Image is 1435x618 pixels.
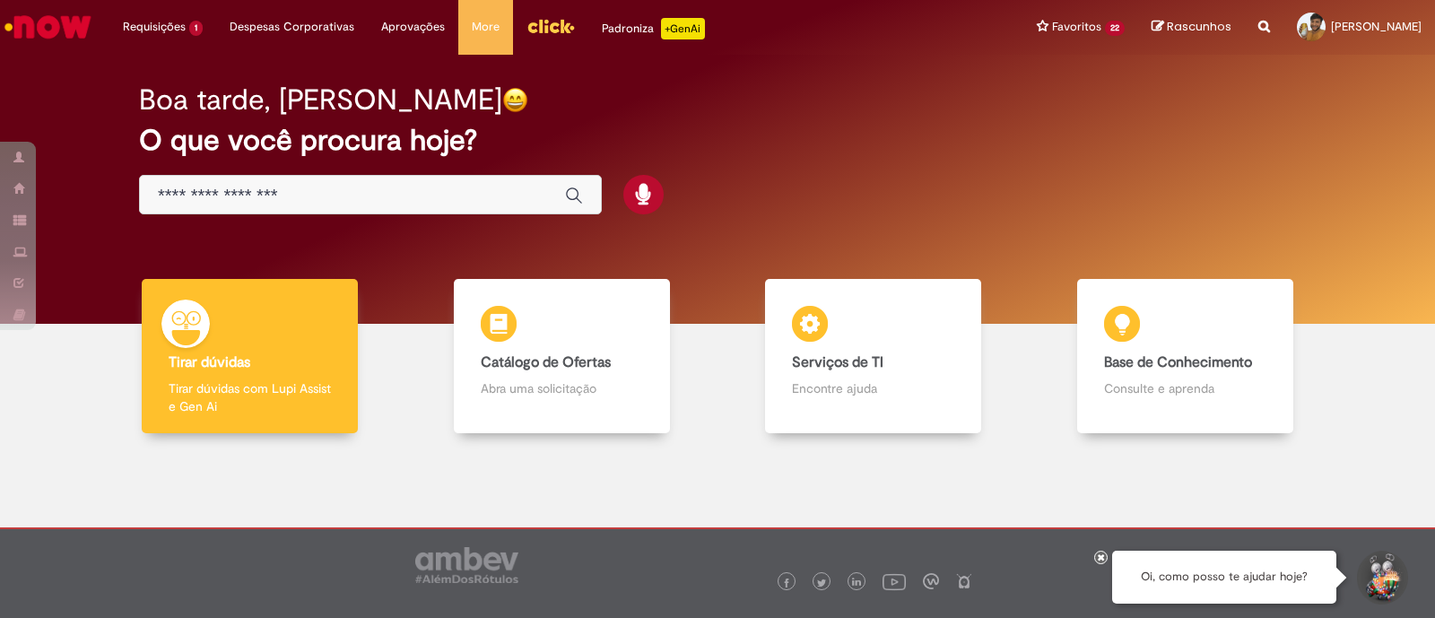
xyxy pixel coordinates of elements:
[1052,18,1101,36] span: Favoritos
[1167,18,1231,35] span: Rascunhos
[1030,279,1342,434] a: Base de Conhecimento Consulte e aprenda
[139,84,502,116] h2: Boa tarde, [PERSON_NAME]
[1354,551,1408,605] button: Iniciar Conversa de Suporte
[502,87,528,113] img: happy-face.png
[2,9,94,45] img: ServiceNow
[1152,19,1231,36] a: Rascunhos
[526,13,575,39] img: click_logo_yellow_360x200.png
[1331,19,1422,34] span: [PERSON_NAME]
[230,18,354,36] span: Despesas Corporativas
[381,18,445,36] span: Aprovações
[406,279,718,434] a: Catálogo de Ofertas Abra uma solicitação
[472,18,500,36] span: More
[1104,379,1266,397] p: Consulte e aprenda
[94,279,406,434] a: Tirar dúvidas Tirar dúvidas com Lupi Assist e Gen Ai
[1104,353,1252,371] b: Base de Conhecimento
[717,279,1030,434] a: Serviços de TI Encontre ajuda
[1112,551,1336,604] div: Oi, como posso te ajudar hoje?
[189,21,203,36] span: 1
[481,379,643,397] p: Abra uma solicitação
[661,18,705,39] p: +GenAi
[883,570,906,593] img: logo_footer_youtube.png
[792,353,883,371] b: Serviços de TI
[1105,21,1125,36] span: 22
[852,578,861,588] img: logo_footer_linkedin.png
[602,18,705,39] div: Padroniza
[817,579,826,588] img: logo_footer_twitter.png
[415,547,518,583] img: logo_footer_ambev_rotulo_gray.png
[923,573,939,589] img: logo_footer_workplace.png
[169,353,250,371] b: Tirar dúvidas
[123,18,186,36] span: Requisições
[782,579,791,588] img: logo_footer_facebook.png
[169,379,331,415] p: Tirar dúvidas com Lupi Assist e Gen Ai
[481,353,611,371] b: Catálogo de Ofertas
[139,125,1296,156] h2: O que você procura hoje?
[956,573,972,589] img: logo_footer_naosei.png
[792,379,954,397] p: Encontre ajuda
